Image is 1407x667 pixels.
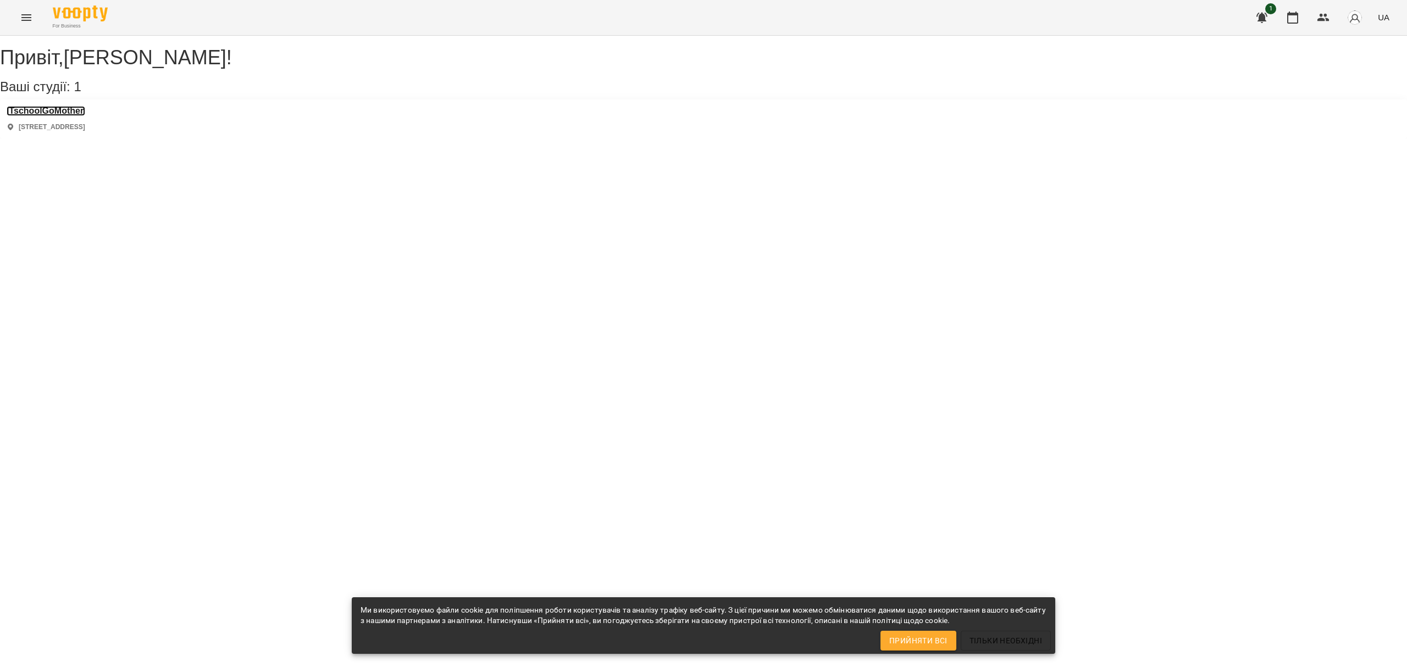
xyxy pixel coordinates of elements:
[19,123,85,132] p: [STREET_ADDRESS]
[53,5,108,21] img: Voopty Logo
[1347,10,1362,25] img: avatar_s.png
[53,23,108,30] span: For Business
[13,4,40,31] button: Menu
[1373,7,1394,27] button: UA
[74,79,81,94] span: 1
[7,106,85,116] a: ITschoolGoMother
[1265,3,1276,14] span: 1
[1378,12,1389,23] span: UA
